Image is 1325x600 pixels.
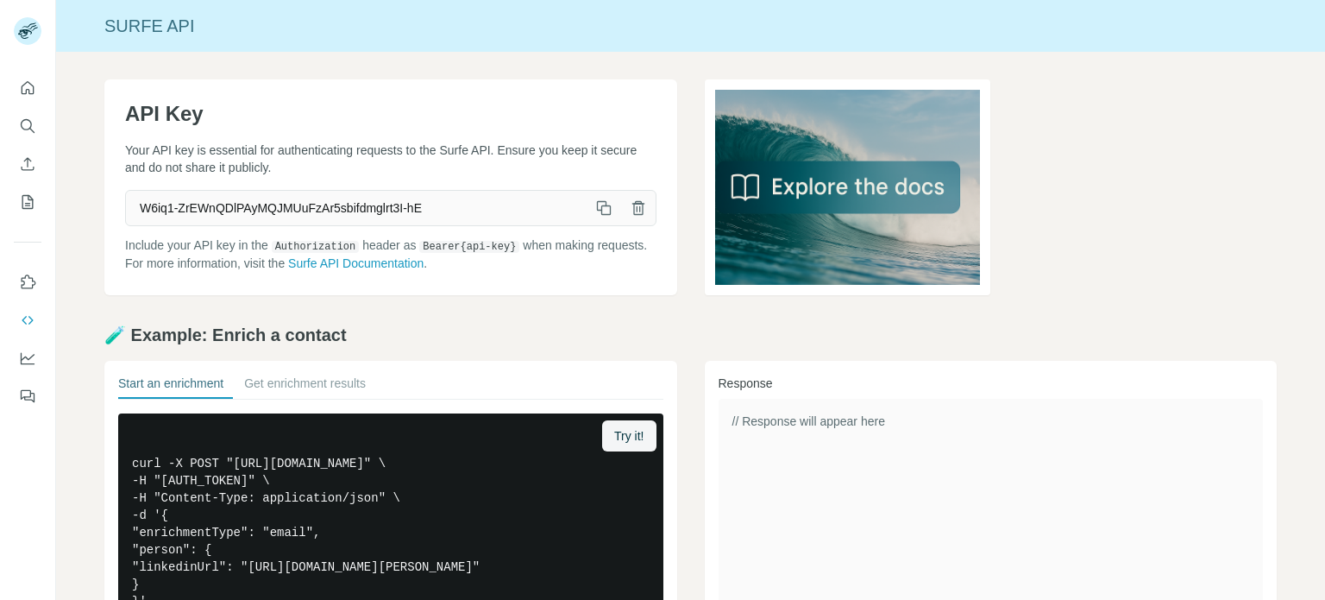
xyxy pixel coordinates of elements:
[719,375,1264,392] h3: Response
[14,381,41,412] button: Feedback
[14,148,41,180] button: Enrich CSV
[602,420,656,452] button: Try it!
[118,375,223,399] button: Start an enrichment
[244,375,366,399] button: Get enrichment results
[126,193,587,224] span: W6iq1-ZrEWnQDlPAyMQJMUuFzAr5sbifdmglrt3I-hE
[14,111,41,142] button: Search
[14,186,41,218] button: My lists
[14,73,41,104] button: Quick start
[419,241,519,253] code: Bearer {api-key}
[272,241,360,253] code: Authorization
[125,237,656,272] p: Include your API key in the header as when making requests. For more information, visit the .
[125,142,656,176] p: Your API key is essential for authenticating requests to the Surfe API. Ensure you keep it secure...
[14,343,41,374] button: Dashboard
[56,14,1325,38] div: Surfe API
[288,256,424,270] a: Surfe API Documentation
[732,414,885,428] span: // Response will appear here
[14,305,41,336] button: Use Surfe API
[125,100,656,128] h1: API Key
[14,267,41,298] button: Use Surfe on LinkedIn
[104,323,1277,347] h2: 🧪 Example: Enrich a contact
[614,427,644,445] span: Try it!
